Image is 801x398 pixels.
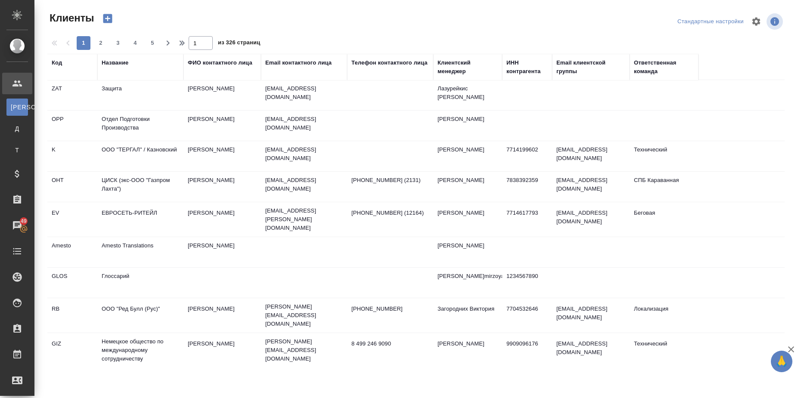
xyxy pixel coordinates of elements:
[433,80,502,110] td: Лазурейкис [PERSON_NAME]
[634,59,694,76] div: Ответственная команда
[97,80,183,110] td: Защита
[47,80,97,110] td: ZAT
[183,141,261,171] td: [PERSON_NAME]
[351,176,429,185] p: [PHONE_NUMBER] (2131)
[102,59,128,67] div: Название
[97,237,183,267] td: Amesto Translations
[47,204,97,234] td: EV
[675,15,746,28] div: split button
[97,333,183,367] td: Немецкое общество по международному сотрудничеству
[183,204,261,234] td: [PERSON_NAME]
[433,204,502,234] td: [PERSON_NAME]
[502,300,552,330] td: 7704532646
[47,237,97,267] td: Amesto
[265,115,343,132] p: [EMAIL_ADDRESS][DOMAIN_NAME]
[11,124,24,133] span: Д
[265,145,343,163] p: [EMAIL_ADDRESS][DOMAIN_NAME]
[502,204,552,234] td: 7714617793
[552,172,630,202] td: [EMAIL_ADDRESS][DOMAIN_NAME]
[433,268,502,298] td: [PERSON_NAME]mirzoyan
[183,335,261,365] td: [PERSON_NAME]
[146,39,159,47] span: 5
[265,59,332,67] div: Email контактного лица
[183,237,261,267] td: [PERSON_NAME]
[351,59,428,67] div: Телефон контактного лица
[11,103,24,111] span: [PERSON_NAME]
[2,215,32,236] a: 49
[47,335,97,365] td: GIZ
[502,172,552,202] td: 7838392359
[47,172,97,202] td: OHT
[111,36,125,50] button: 3
[433,300,502,330] td: Загородних Виктория
[47,300,97,330] td: RB
[146,36,159,50] button: 5
[94,39,108,47] span: 2
[774,352,789,370] span: 🙏
[6,142,28,159] a: Т
[502,141,552,171] td: 7714199602
[433,141,502,171] td: [PERSON_NAME]
[552,335,630,365] td: [EMAIL_ADDRESS][DOMAIN_NAME]
[218,37,260,50] span: из 326 страниц
[128,36,142,50] button: 4
[94,36,108,50] button: 2
[630,300,699,330] td: Локализация
[502,268,552,298] td: 1234567890
[97,172,183,202] td: ЦИСК (экс-ООО "Газпром Лахта")
[767,13,785,30] span: Посмотреть информацию
[183,300,261,330] td: [PERSON_NAME]
[265,84,343,102] p: [EMAIL_ADDRESS][DOMAIN_NAME]
[506,59,548,76] div: ИНН контрагента
[97,300,183,330] td: ООО "Ред Булл (Рус)"
[265,337,343,363] p: [PERSON_NAME][EMAIL_ADDRESS][DOMAIN_NAME]
[47,268,97,298] td: GLOS
[183,111,261,141] td: [PERSON_NAME]
[111,39,125,47] span: 3
[433,237,502,267] td: [PERSON_NAME]
[16,217,32,225] span: 49
[183,80,261,110] td: [PERSON_NAME]
[97,268,183,298] td: Глоссарий
[183,172,261,202] td: [PERSON_NAME]
[351,339,429,348] p: 8 499 246 9090
[552,300,630,330] td: [EMAIL_ADDRESS][DOMAIN_NAME]
[351,209,429,217] p: [PHONE_NUMBER] (12164)
[552,141,630,171] td: [EMAIL_ADDRESS][DOMAIN_NAME]
[128,39,142,47] span: 4
[47,141,97,171] td: K
[630,141,699,171] td: Технический
[552,204,630,234] td: [EMAIL_ADDRESS][DOMAIN_NAME]
[265,176,343,193] p: [EMAIL_ADDRESS][DOMAIN_NAME]
[438,59,498,76] div: Клиентский менеджер
[97,141,183,171] td: ООО "ТЕРГАЛ" / Казновский
[188,59,252,67] div: ФИО контактного лица
[52,59,62,67] div: Код
[47,11,94,25] span: Клиенты
[97,204,183,234] td: ЕВРОСЕТЬ-РИТЕЙЛ
[97,11,118,26] button: Создать
[502,335,552,365] td: 9909096176
[746,11,767,32] span: Настроить таблицу
[11,146,24,154] span: Т
[771,351,792,372] button: 🙏
[47,111,97,141] td: OPP
[630,172,699,202] td: СПБ Караванная
[351,305,429,313] p: [PHONE_NUMBER]
[6,99,28,116] a: [PERSON_NAME]
[556,59,625,76] div: Email клиентской группы
[265,302,343,328] p: [PERSON_NAME][EMAIL_ADDRESS][DOMAIN_NAME]
[97,111,183,141] td: Отдел Подготовки Производства
[433,335,502,365] td: [PERSON_NAME]
[630,204,699,234] td: Беговая
[630,335,699,365] td: Технический
[433,172,502,202] td: [PERSON_NAME]
[265,207,343,232] p: [EMAIL_ADDRESS][PERSON_NAME][DOMAIN_NAME]
[433,111,502,141] td: [PERSON_NAME]
[6,120,28,137] a: Д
